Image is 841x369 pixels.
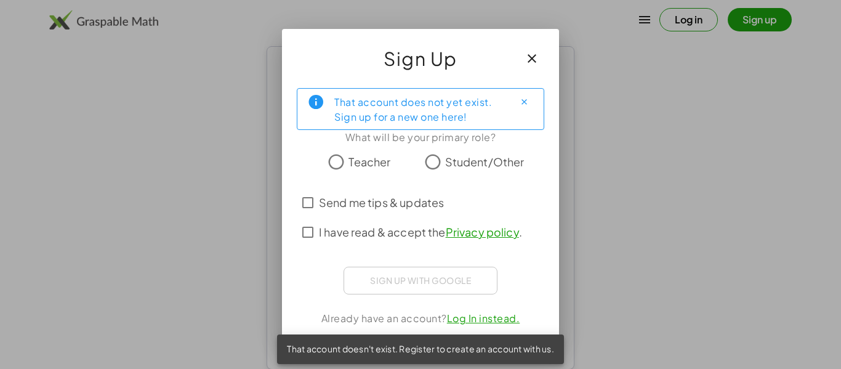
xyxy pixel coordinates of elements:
[348,153,390,170] span: Teacher
[319,194,444,211] span: Send me tips & updates
[446,225,519,239] a: Privacy policy
[334,94,504,124] div: That account does not yet exist. Sign up for a new one here!
[384,44,457,73] span: Sign Up
[319,224,522,240] span: I have read & accept the .
[445,153,525,170] span: Student/Other
[297,311,544,326] div: Already have an account?
[447,312,520,325] a: Log In instead.
[277,335,564,364] div: That account doesn't exist. Register to create an account with us.
[514,92,534,112] button: Close
[297,130,544,145] div: What will be your primary role?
